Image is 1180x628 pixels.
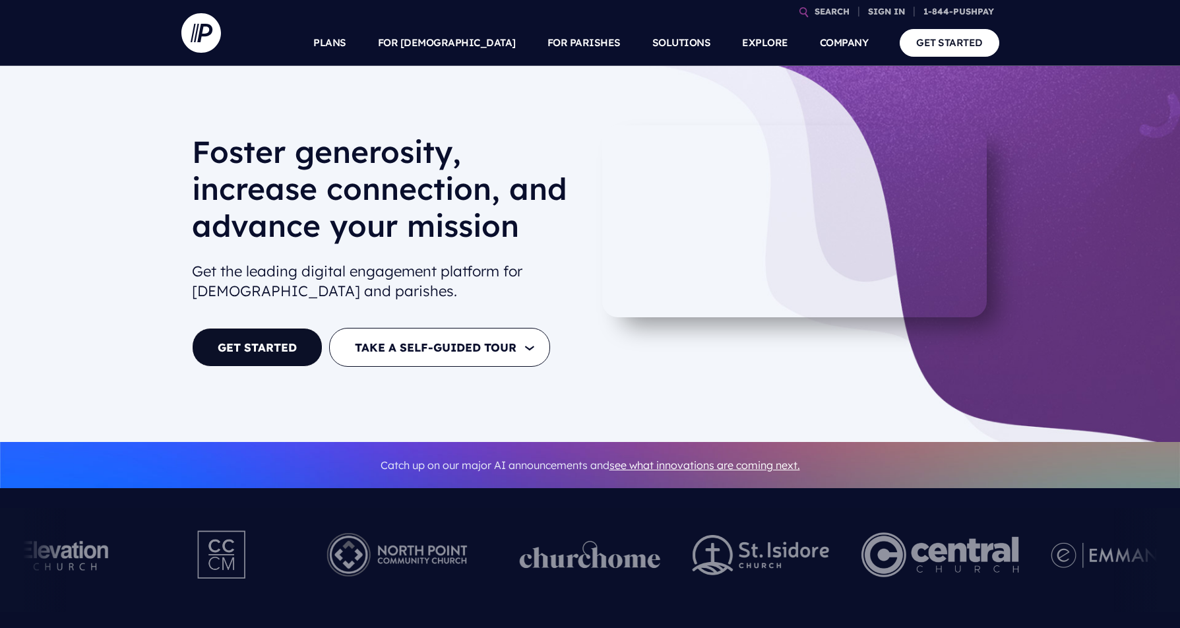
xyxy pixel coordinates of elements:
[192,328,323,367] a: GET STARTED
[742,20,788,66] a: EXPLORE
[329,328,550,367] button: TAKE A SELF-GUIDED TOUR
[192,133,580,255] h1: Foster generosity, increase connection, and advance your mission
[192,256,580,307] h2: Get the leading digital engagement platform for [DEMOGRAPHIC_DATA] and parishes.
[170,518,274,591] img: Pushpay_Logo__CCM
[652,20,711,66] a: SOLUTIONS
[692,535,829,575] img: pp_logos_2
[378,20,516,66] a: FOR [DEMOGRAPHIC_DATA]
[547,20,621,66] a: FOR PARISHES
[519,541,660,569] img: pp_logos_1
[306,518,487,591] img: Pushpay_Logo__NorthPoint
[192,451,989,480] p: Catch up on our major AI announcements and
[609,458,800,472] a: see what innovations are coming next.
[861,518,1018,591] img: Central Church Henderson NV
[820,20,869,66] a: COMPANY
[313,20,346,66] a: PLANS
[900,29,999,56] a: GET STARTED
